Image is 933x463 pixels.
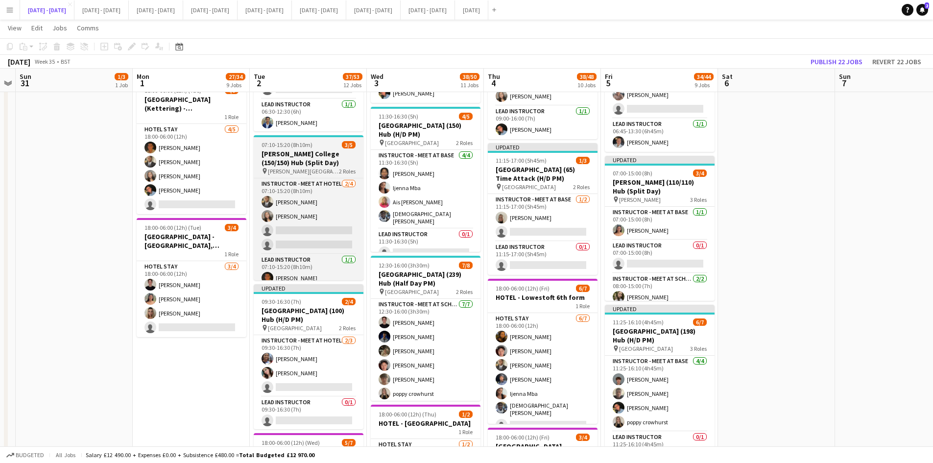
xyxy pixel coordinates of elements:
span: Sun [839,72,851,81]
app-card-role: Lead Instructor1/107:10-15:20 (8h10m)[PERSON_NAME] [254,254,363,288]
span: 18:00-06:00 (12h) (Thu) [379,411,436,418]
div: Updated [254,284,363,292]
app-job-card: 18:00-06:00 (12h) (Fri)6/7HOTEL - Lowestoft 6th form1 RoleHotel Stay6/718:00-06:00 (12h)[PERSON_N... [488,279,598,424]
span: 09:30-16:30 (7h) [262,298,301,305]
span: Edit [31,24,43,32]
span: Week 35 [32,58,57,65]
app-card-role: Hotel Stay6/718:00-06:00 (12h)[PERSON_NAME][PERSON_NAME][PERSON_NAME][PERSON_NAME]Ijenna Mba[DEMO... [488,313,598,435]
span: 11:30-16:30 (5h) [379,113,418,120]
span: 2 [925,2,929,9]
span: 38/50 [460,73,479,80]
div: 18:00-06:00 (12h) (Tue)4/5[GEOGRAPHIC_DATA] (Kettering) - [PERSON_NAME][GEOGRAPHIC_DATA]1 RoleHot... [137,81,246,214]
span: 6 [720,77,733,89]
div: 10 Jobs [577,81,596,89]
h3: [GEOGRAPHIC_DATA] (198) Hub (H/D PM) [605,327,715,344]
app-card-role: Instructor - Meet at School2/208:00-15:00 (7h)[PERSON_NAME] [605,273,715,321]
app-card-role: Instructor - Meet at School7/712:30-16:00 (3h30m)[PERSON_NAME][PERSON_NAME][PERSON_NAME][PERSON_N... [371,299,480,417]
div: 07:10-15:20 (8h10m)3/5[PERSON_NAME] College (150/150) Hub (Split Day) [PERSON_NAME][GEOGRAPHIC_DA... [254,135,363,280]
span: [GEOGRAPHIC_DATA] [385,288,439,295]
span: 1 Role [575,302,590,310]
span: All jobs [54,451,77,459]
app-card-role: Lead Instructor1/106:30-12:30 (6h)[PERSON_NAME] [254,99,363,132]
app-job-card: Updated11:25-16:10 (4h45m)6/7[GEOGRAPHIC_DATA] (198) Hub (H/D PM) [GEOGRAPHIC_DATA]3 RolesInstruc... [605,305,715,450]
h3: [GEOGRAPHIC_DATA] (65) Time Attack (H/D PM) [488,165,598,183]
app-card-role: Instructor - Meet at Hotel2/407:10-15:20 (8h10m)[PERSON_NAME][PERSON_NAME] [254,178,363,254]
button: [DATE] - [DATE] [401,0,455,20]
button: [DATE] - [DATE] [292,0,346,20]
div: Salary £12 490.00 + Expenses £0.00 + Subsistence £480.00 = [86,451,314,459]
h3: [GEOGRAPHIC_DATA] (150) Hub (H/D PM) [371,121,480,139]
span: 5/7 [342,439,356,446]
span: 18:00-06:00 (12h) (Wed) [262,439,320,446]
div: Updated [605,305,715,313]
a: View [4,22,25,34]
span: Fri [605,72,613,81]
div: 11 Jobs [460,81,479,89]
span: Mon [137,72,149,81]
span: [GEOGRAPHIC_DATA] [502,183,556,191]
span: View [8,24,22,32]
button: Revert 22 jobs [868,55,925,68]
app-card-role: Instructor - Meet at Base4/411:30-16:30 (5h)[PERSON_NAME]Ijenna MbaAis [PERSON_NAME][DEMOGRAPHIC_... [371,150,480,229]
button: [DATE] - [DATE] [20,0,74,20]
span: 2 [252,77,265,89]
span: 3/4 [225,224,239,231]
span: Wed [371,72,383,81]
div: 9 Jobs [226,81,245,89]
span: 3 [369,77,383,89]
span: 1 Role [224,250,239,258]
app-card-role: Lead Instructor0/111:15-17:00 (5h45m) [488,242,598,275]
h3: [PERSON_NAME] (110/110) Hub (Split Day) [605,178,715,195]
div: 12:30-16:00 (3h30m)7/8[GEOGRAPHIC_DATA] (239) Hub (Half Day PM) [GEOGRAPHIC_DATA]2 RolesInstructo... [371,256,480,401]
span: 31 [18,77,31,89]
span: 2 Roles [456,288,473,295]
div: 12 Jobs [343,81,362,89]
div: Updated07:00-15:00 (8h)3/4[PERSON_NAME] (110/110) Hub (Split Day) [PERSON_NAME]3 RolesInstructor ... [605,156,715,301]
span: [PERSON_NAME] [619,196,661,203]
a: Jobs [48,22,71,34]
app-card-role: Lead Instructor0/107:00-15:00 (8h) [605,240,715,273]
span: 5 [603,77,613,89]
span: Sat [722,72,733,81]
span: 3/4 [576,434,590,441]
app-card-role: Hotel Stay4/518:00-06:00 (12h)[PERSON_NAME][PERSON_NAME][PERSON_NAME][PERSON_NAME] [137,124,246,214]
span: 27/34 [226,73,245,80]
span: 7 [837,77,851,89]
a: Comms [73,22,103,34]
button: [DATE] [455,0,488,20]
app-job-card: 18:00-06:00 (12h) (Tue)3/4[GEOGRAPHIC_DATA] - [GEOGRAPHIC_DATA], [GEOGRAPHIC_DATA]1 RoleHotel Sta... [137,218,246,337]
span: Thu [488,72,500,81]
span: 1/2 [459,411,473,418]
app-card-role: Lead Instructor1/106:45-13:30 (6h45m)[PERSON_NAME] [605,119,715,152]
span: 2 Roles [456,139,473,146]
span: Jobs [52,24,67,32]
span: 3 Roles [690,345,707,352]
div: Updated [488,143,598,151]
span: [GEOGRAPHIC_DATA] [619,345,673,352]
a: Edit [27,22,47,34]
app-job-card: Updated09:30-16:30 (7h)2/4[GEOGRAPHIC_DATA] (100) Hub (H/D PM) [GEOGRAPHIC_DATA]2 RolesInstructor... [254,284,363,429]
div: Updated [605,156,715,164]
span: 18:00-06:00 (12h) (Tue) [144,224,201,231]
span: 12:30-16:00 (3h30m) [379,262,430,269]
span: [PERSON_NAME][GEOGRAPHIC_DATA] [268,168,339,175]
div: [DATE] [8,57,30,67]
span: Tue [254,72,265,81]
h3: [GEOGRAPHIC_DATA] (239) Hub (Half Day PM) [371,270,480,288]
span: Budgeted [16,452,44,459]
span: 3/5 [342,141,356,148]
span: 6/7 [693,318,707,326]
span: 2/4 [342,298,356,305]
button: [DATE] - [DATE] [346,0,401,20]
button: Budgeted [5,450,46,461]
span: 37/53 [343,73,362,80]
a: 2 [916,4,928,16]
app-job-card: Updated11:15-17:00 (5h45m)1/3[GEOGRAPHIC_DATA] (65) Time Attack (H/D PM) [GEOGRAPHIC_DATA]2 Roles... [488,143,598,275]
span: 11:25-16:10 (4h45m) [613,318,664,326]
button: Publish 22 jobs [807,55,866,68]
app-card-role: Lead Instructor0/109:30-16:30 (7h) [254,397,363,430]
div: 11:30-16:30 (5h)4/5[GEOGRAPHIC_DATA] (150) Hub (H/D PM) [GEOGRAPHIC_DATA]2 RolesInstructor - Meet... [371,107,480,252]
